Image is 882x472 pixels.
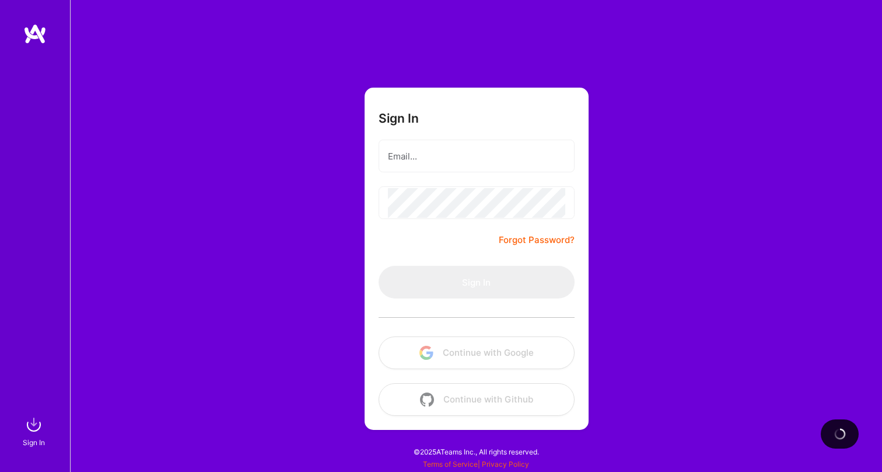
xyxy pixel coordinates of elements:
[379,266,575,299] button: Sign In
[379,111,419,126] h3: Sign In
[22,413,45,436] img: sign in
[24,413,45,449] a: sign inSign In
[388,141,565,171] input: Email...
[23,436,45,449] div: Sign In
[23,23,47,44] img: logo
[70,437,882,466] div: © 2025 ATeams Inc., All rights reserved.
[423,460,529,468] span: |
[482,460,529,468] a: Privacy Policy
[379,383,575,416] button: Continue with Github
[832,426,847,442] img: loading
[379,336,575,369] button: Continue with Google
[419,346,433,360] img: icon
[420,393,434,407] img: icon
[423,460,478,468] a: Terms of Service
[499,233,575,247] a: Forgot Password?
